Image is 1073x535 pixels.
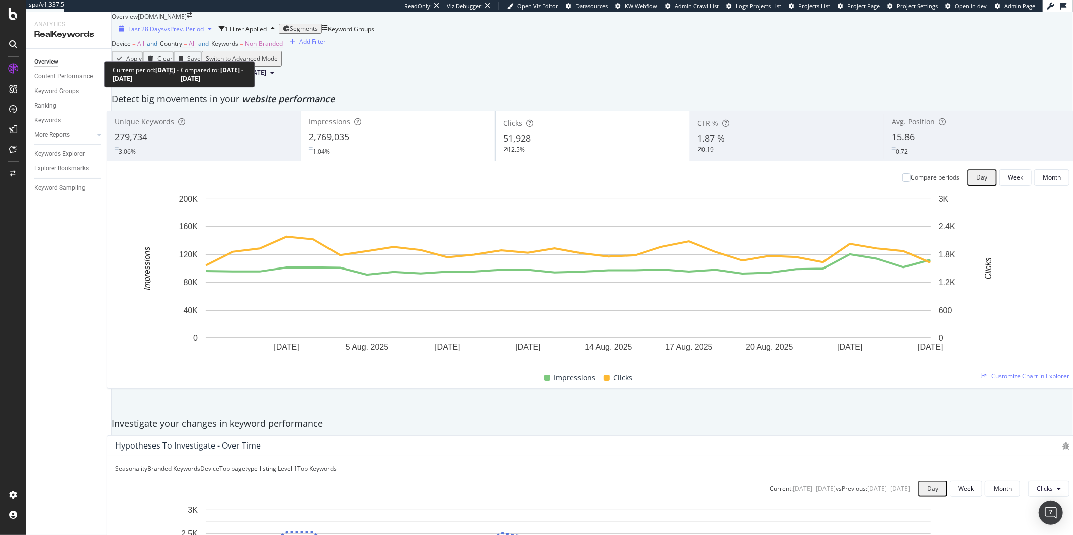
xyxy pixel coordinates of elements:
div: Seasonality [115,464,147,473]
button: Clicks [1028,481,1069,497]
span: Keywords [211,39,238,48]
div: Detect big movements in your [112,93,1073,106]
button: Day [967,169,997,186]
button: Month [985,481,1020,497]
div: Keyword Groups [328,25,374,33]
div: Current period: [113,66,181,83]
span: Segments [290,24,318,33]
div: Explorer Bookmarks [34,163,89,174]
span: website performance [242,93,335,105]
text: [DATE] [435,343,460,352]
text: 40K [184,306,198,315]
div: [DATE] - [DATE] [793,484,836,493]
div: 0.19 [702,145,714,154]
div: Top Keywords [297,464,337,473]
a: Logs Projects List [726,2,781,10]
text: 17 Aug. 2025 [665,343,712,352]
span: KW Webflow [625,2,657,10]
button: Add Filter [283,37,329,46]
span: Project Settings [897,2,938,10]
span: 2,769,035 [309,131,349,143]
div: Top pagetype-listing Level 1 [219,464,297,473]
a: Project Page [838,2,880,10]
text: [DATE] [274,343,299,352]
div: Apply [126,55,142,62]
text: [DATE] [918,343,943,352]
span: Unique Keywords [115,117,174,126]
span: Clicks [503,118,522,128]
span: All [137,39,144,48]
span: 51,928 [503,132,531,144]
a: Project Settings [887,2,938,10]
a: Admin Crawl List [665,2,719,10]
span: vs Prev. Period [164,25,204,33]
div: 12.5% [508,145,525,154]
button: [DATE] [242,67,278,79]
a: Overview [34,57,104,67]
a: Datasources [566,2,608,10]
text: 3K [188,506,198,514]
span: = [184,39,187,48]
text: 14 Aug. 2025 [585,343,632,352]
div: Month [1043,173,1061,182]
span: Non-Branded [245,39,283,48]
span: Projects List [798,2,830,10]
div: Day [976,174,987,181]
text: 0 [193,334,198,342]
div: Content Performance [34,71,93,82]
div: Week [1008,173,1023,182]
div: arrow-right-arrow-left [187,12,192,18]
div: Investigate your changes in keyword performance [112,417,1073,430]
div: Compared to: [181,66,246,83]
text: 160K [179,222,198,231]
img: Equal [115,147,119,150]
div: More Reports [34,130,70,140]
a: Ranking [34,101,104,111]
button: Save [174,51,202,67]
text: [DATE] [515,343,540,352]
button: Clear [143,51,174,67]
text: 1.2K [939,278,955,287]
span: All [189,39,196,48]
div: Clear [157,55,173,62]
span: Datasources [575,2,608,10]
button: Day [918,481,947,497]
div: Add Filter [299,37,326,46]
span: Customize Chart in Explorer [991,372,1069,380]
div: Overview [112,12,138,21]
div: 3.06% [119,147,136,156]
a: Keywords Explorer [34,149,104,159]
span: CTR % [698,118,719,128]
text: 0 [939,334,943,342]
div: Keywords [34,115,61,126]
a: KW Webflow [615,2,657,10]
div: Save [187,55,201,62]
span: and [198,39,209,48]
a: Explorer Bookmarks [34,163,104,174]
span: Project Page [847,2,880,10]
div: 1.04% [313,147,330,156]
text: 600 [939,306,952,315]
a: Content Performance [34,71,104,82]
text: Impressions [143,247,151,290]
div: Hypotheses to Investigate - Over Time [115,440,261,451]
a: Open in dev [945,2,987,10]
div: Current: [770,484,793,493]
span: Clicks [1037,484,1053,493]
button: Month [1034,169,1069,186]
span: 15.86 [892,131,915,143]
img: Equal [892,147,896,150]
div: [DATE] - [DATE] [867,484,910,493]
div: 1 Filter Applied [225,25,267,33]
div: [DOMAIN_NAME] [138,12,187,21]
span: Clicks [614,372,633,384]
text: 20 Aug. 2025 [746,343,793,352]
div: Compare periods [911,173,959,182]
span: = [132,39,136,48]
div: Ranking [34,101,56,111]
div: Switch to Advanced Mode [206,55,278,62]
button: Switch to Advanced Mode [202,51,282,67]
div: RealKeywords [34,29,103,40]
span: Last 28 Days [128,25,164,33]
span: 1.87 % [698,132,725,144]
